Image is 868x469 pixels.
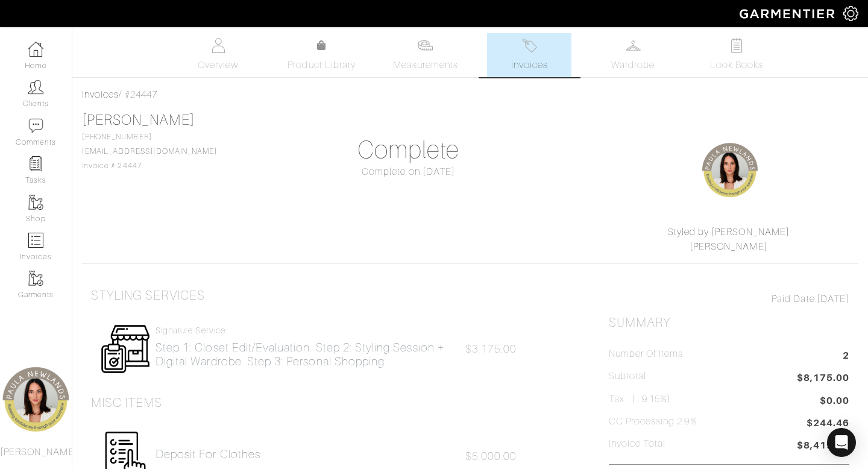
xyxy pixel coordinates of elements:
[210,38,225,53] img: basicinfo-40fd8af6dae0f16599ec9e87c0ef1c0a1fdea2edbe929e3d69a839185d80c458.svg
[288,58,356,72] span: Product Library
[609,348,684,360] h5: Number of Items
[82,147,217,156] a: [EMAIL_ADDRESS][DOMAIN_NAME]
[734,3,843,24] img: garmentier-logo-header-white-b43fb05a5012e4ada735d5af1a66efaba907eab6374d6393d1fbf88cb4ef424d.png
[418,38,433,53] img: measurements-466bbee1fd09ba9460f595b01e5d73f9e2bff037440d3c8f018324cb6cdf7a4a.svg
[91,288,205,303] h3: Styling Services
[28,80,43,95] img: clients-icon-6bae9207a08558b7cb47a8932f037763ab4055f8c8b6bfacd5dc20c3e0201464.png
[591,33,675,77] a: Wardrobe
[100,324,151,374] img: Womens_Service-b2905c8a555b134d70f80a63ccd9711e5cb40bac1cff00c12a43f244cd2c1cd3.png
[668,227,790,238] a: Styled by [PERSON_NAME]
[487,33,571,77] a: Invoices
[28,42,43,57] img: dashboard-icon-dbcd8f5a0b271acd01030246c82b418ddd0df26cd7fceb0bd07c9910d44c42f6.png
[383,33,468,77] a: Measurements
[28,271,43,286] img: garments-icon-b7da505a4dc4fd61783c78ac3ca0ef83fa9d6f193b1c9dc38574b1d14d53ca28.png
[609,394,671,405] h5: Tax ( : 9.15%)
[609,315,849,330] h2: Summary
[28,233,43,248] img: orders-icon-0abe47150d42831381b5fb84f609e132dff9fe21cb692f30cb5eec754e2cba89.png
[729,38,744,53] img: todo-9ac3debb85659649dc8f770b8b6100bb5dab4b48dedcbae339e5042a72dfd3cc.svg
[28,118,43,133] img: comment-icon-a0a6a9ef722e966f86d9cbdc48e553b5cf19dbc54f86b18d962a5391bc8f6eb6.png
[465,343,517,355] span: $3,175.00
[82,133,217,170] span: [PHONE_NUMBER] Invoice # 24447
[156,326,461,368] a: Signature Service Step 1: Closet Edit/Evaluation. Step 2: Styling Session + Digital Wardrobe. Ste...
[522,38,537,53] img: orders-27d20c2124de7fd6de4e0e44c1d41de31381a507db9b33961299e4e07d508b8c.svg
[609,438,666,450] h5: Invoice Total
[156,326,461,336] h4: Signature Service
[772,294,817,304] span: Paid Date:
[511,58,548,72] span: Invoices
[843,6,858,21] img: gear-icon-white-bd11855cb880d31180b6d7d6211b90ccbf57a29d726f0c71d8c61bd08dd39cc2.png
[797,371,849,387] span: $8,175.00
[690,241,768,252] a: [PERSON_NAME]
[694,33,779,77] a: Look Books
[609,292,849,306] div: [DATE]
[156,447,260,461] a: Deposit for clothes
[288,165,529,179] div: Complete on [DATE]
[82,87,858,102] div: / #24447
[820,394,849,408] span: $0.00
[82,112,195,128] a: [PERSON_NAME]
[807,416,849,432] span: $244.46
[700,140,760,201] img: G5YpQHtSh9DPfYJJnrefozYG.png
[91,395,163,411] h3: Misc Items
[827,428,856,457] div: Open Intercom Messenger
[465,450,517,462] span: $5,000.00
[843,348,849,365] span: 2
[82,89,119,100] a: Invoices
[393,58,459,72] span: Measurements
[626,38,641,53] img: wardrobe-487a4870c1b7c33e795ec22d11cfc2ed9d08956e64fb3008fe2437562e282088.svg
[280,39,364,72] a: Product Library
[609,371,646,382] h5: Subtotal
[176,33,260,77] a: Overview
[609,416,697,427] h5: CC Processing 2.9%
[611,58,655,72] span: Wardrobe
[156,341,461,368] h2: Step 1: Closet Edit/Evaluation. Step 2: Styling Session + Digital Wardrobe. Step 3: Personal Shop...
[797,438,849,455] span: $8,419.46
[710,58,764,72] span: Look Books
[288,136,529,165] h1: Complete
[28,195,43,210] img: garments-icon-b7da505a4dc4fd61783c78ac3ca0ef83fa9d6f193b1c9dc38574b1d14d53ca28.png
[28,156,43,171] img: reminder-icon-8004d30b9f0a5d33ae49ab947aed9ed385cf756f9e5892f1edd6e32f2345188e.png
[198,58,238,72] span: Overview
